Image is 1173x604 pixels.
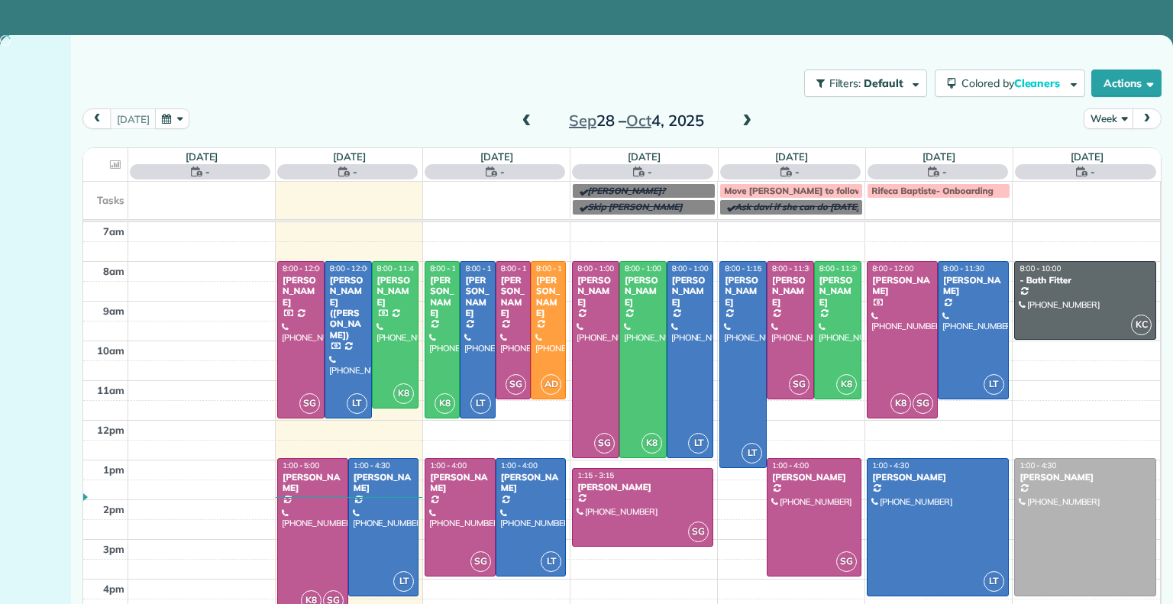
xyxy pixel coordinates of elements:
span: - [1091,164,1095,179]
span: Move [PERSON_NAME] to following week [724,185,900,196]
span: 11am [97,384,124,396]
span: LT [742,443,762,463]
span: 1:00 - 4:00 [772,460,809,470]
div: [PERSON_NAME] [819,275,857,308]
div: [PERSON_NAME] [771,472,857,483]
span: SG [470,551,491,572]
div: [PERSON_NAME] ([PERSON_NAME]) [329,275,367,341]
span: Oct [626,111,651,130]
a: [DATE] [1071,150,1104,163]
span: SG [506,374,526,395]
span: LT [347,393,367,414]
span: 8:00 - 12:00 [430,263,471,273]
div: [PERSON_NAME] [942,275,1004,297]
span: 9am [103,305,124,317]
span: 10am [97,344,124,357]
div: [PERSON_NAME] [500,275,526,319]
span: 1pm [103,463,124,476]
span: - [353,164,357,179]
span: 8:00 - 12:00 [330,263,371,273]
span: 3pm [103,543,124,555]
span: K8 [435,393,455,414]
span: - [795,164,800,179]
a: [DATE] [186,150,218,163]
span: SG [836,551,857,572]
span: LT [393,571,414,592]
span: 8:00 - 1:00 [625,263,661,273]
span: SG [594,433,615,454]
span: LT [688,433,709,454]
span: Colored by [961,76,1065,90]
div: [PERSON_NAME] [871,472,1003,483]
span: 1:00 - 4:00 [430,460,467,470]
span: LT [541,551,561,572]
span: 8:00 - 11:30 [819,263,861,273]
h2: 28 – 4, 2025 [541,112,732,129]
span: LT [984,374,1004,395]
span: 12pm [97,424,124,436]
button: Colored byCleaners [935,69,1085,97]
span: K8 [641,433,662,454]
span: Filters: [829,76,861,90]
div: [PERSON_NAME] [624,275,662,308]
div: [PERSON_NAME] [429,275,455,319]
div: [PERSON_NAME] [577,275,615,308]
span: 1:00 - 4:30 [1020,460,1056,470]
span: 8:00 - 11:30 [943,263,984,273]
a: [DATE] [628,150,661,163]
span: 8:00 - 1:00 [577,263,614,273]
span: Ask davi if she can do [DATE] Morning [735,201,897,212]
div: [PERSON_NAME] [376,275,415,308]
span: 1:00 - 4:30 [354,460,390,470]
span: 8:00 - 11:45 [377,263,418,273]
span: Default [864,76,904,90]
span: SG [913,393,933,414]
span: - [648,164,652,179]
span: K8 [836,374,857,395]
span: 8:00 - 12:00 [465,263,506,273]
a: [DATE] [480,150,513,163]
div: - Bath Fitter [1019,275,1152,286]
div: [PERSON_NAME] [500,472,562,494]
span: Skip [PERSON_NAME] [587,201,682,212]
button: [DATE] [110,108,156,129]
span: 8:00 - 1:00 [672,263,709,273]
span: - [205,164,210,179]
div: [PERSON_NAME] [771,275,809,308]
div: [PERSON_NAME] [535,275,561,319]
div: [PERSON_NAME] [353,472,415,494]
div: [PERSON_NAME] [464,275,490,319]
a: [DATE] [333,150,366,163]
div: [PERSON_NAME] [577,482,709,493]
span: 4pm [103,583,124,595]
span: LT [470,393,491,414]
span: - [942,164,947,179]
span: 2pm [103,503,124,515]
a: [DATE] [775,150,808,163]
span: SG [299,393,320,414]
span: 8:00 - 1:15 [725,263,761,273]
a: [DATE] [923,150,955,163]
span: AD [541,374,561,395]
div: [PERSON_NAME] [724,275,762,308]
div: [PERSON_NAME] [871,275,933,297]
span: 8:00 - 10:00 [1020,263,1061,273]
div: [PERSON_NAME] [282,275,320,308]
span: 7am [103,225,124,237]
span: 8:00 - 11:30 [536,263,577,273]
span: 8:00 - 11:30 [772,263,813,273]
button: prev [82,108,111,129]
span: K8 [890,393,911,414]
span: 1:00 - 4:00 [501,460,538,470]
div: [PERSON_NAME] [1019,472,1152,483]
button: next [1133,108,1162,129]
span: - [500,164,505,179]
div: [PERSON_NAME] [429,472,491,494]
span: 8am [103,265,124,277]
span: SG [688,522,709,542]
span: 8:00 - 12:00 [872,263,913,273]
button: Week [1084,108,1133,129]
span: [PERSON_NAME]? [587,185,665,196]
span: KC [1131,315,1152,335]
span: 1:00 - 5:00 [283,460,319,470]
